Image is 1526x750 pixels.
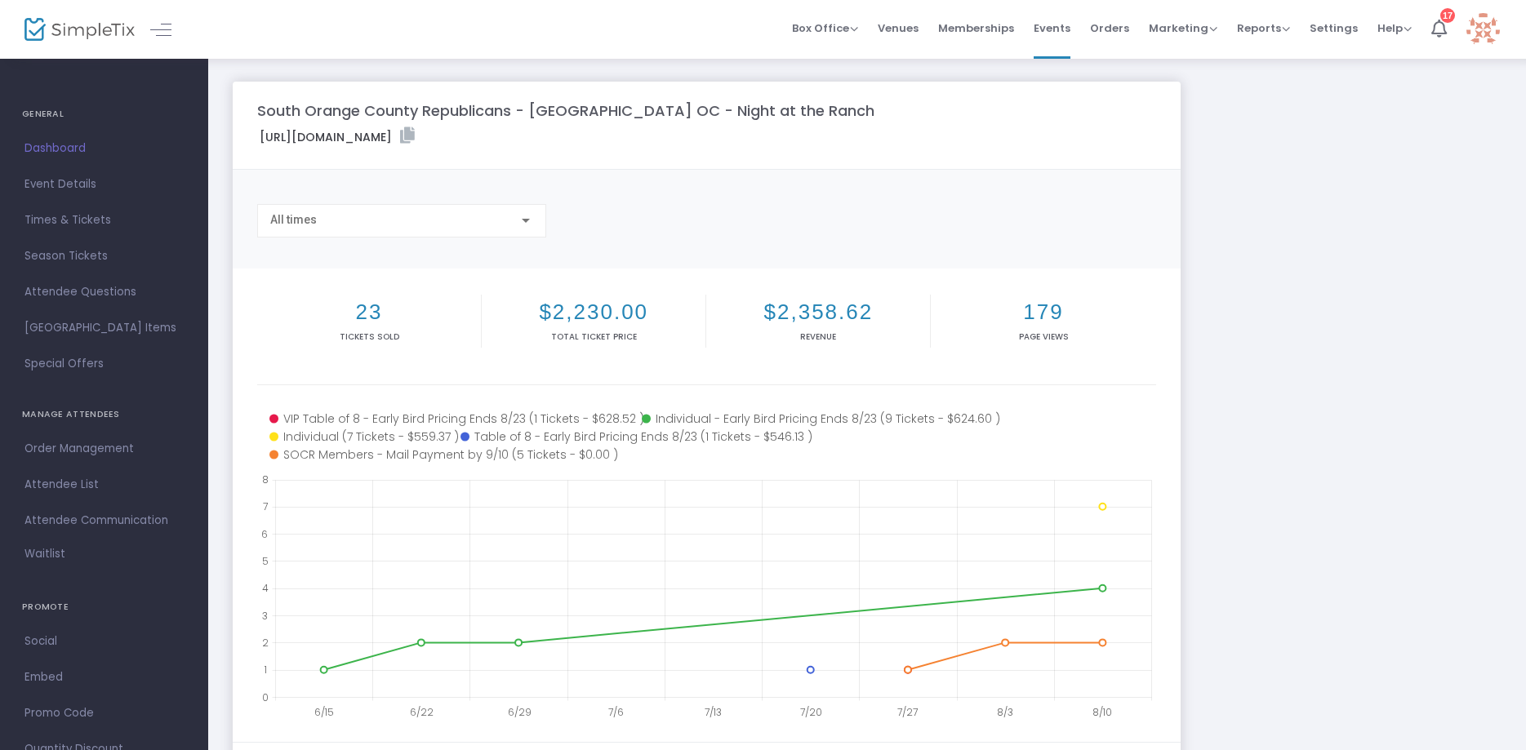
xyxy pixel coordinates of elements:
text: 7/27 [897,705,918,719]
p: Page Views [934,331,1152,343]
p: Total Ticket Price [485,331,702,343]
text: 7 [263,499,268,513]
h4: PROMOTE [22,591,186,624]
span: Events [1034,7,1070,49]
span: Orders [1090,7,1129,49]
span: Attendee List [24,474,184,495]
text: 7/6 [608,705,624,719]
span: Special Offers [24,353,184,375]
h2: 23 [260,300,478,325]
span: Venues [878,7,919,49]
h2: 179 [934,300,1152,325]
h2: $2,358.62 [710,300,927,325]
text: 6 [261,526,268,540]
span: Marketing [1149,20,1217,36]
span: Attendee Questions [24,282,184,303]
span: [GEOGRAPHIC_DATA] Items [24,317,184,339]
span: Dashboard [24,138,184,159]
span: Help [1377,20,1412,36]
text: 2 [262,635,269,649]
text: 1 [264,663,267,677]
div: 17 [1440,8,1455,23]
span: Promo Code [24,703,184,724]
span: Box Office [792,20,858,36]
p: Revenue [710,331,927,343]
text: 7/13 [705,705,722,719]
span: Waitlist [24,546,65,562]
span: All times [270,213,317,226]
m-panel-title: South Orange County Republicans - [GEOGRAPHIC_DATA] OC - Night at the Ranch [257,100,874,122]
span: Season Tickets [24,246,184,267]
h4: GENERAL [22,98,186,131]
text: 8 [262,473,269,486]
text: 8/10 [1092,705,1112,719]
span: Attendee Communication [24,510,184,531]
span: Memberships [938,7,1014,49]
label: [URL][DOMAIN_NAME] [260,127,415,146]
text: 5 [262,554,269,568]
h2: $2,230.00 [485,300,702,325]
text: 3 [262,608,268,622]
span: Event Details [24,174,184,195]
text: 4 [262,581,269,595]
text: 6/22 [410,705,434,719]
text: 8/3 [997,705,1013,719]
span: Times & Tickets [24,210,184,231]
span: Embed [24,667,184,688]
text: 0 [262,690,269,703]
text: 7/20 [800,705,822,719]
h4: MANAGE ATTENDEES [22,398,186,431]
span: Order Management [24,438,184,459]
text: 6/15 [314,705,334,719]
span: Settings [1310,7,1358,49]
p: Tickets sold [260,331,478,343]
span: Social [24,631,184,652]
text: 6/29 [508,705,532,719]
span: Reports [1237,20,1290,36]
